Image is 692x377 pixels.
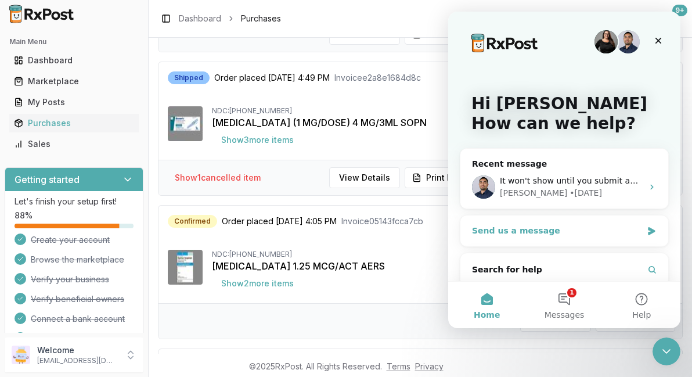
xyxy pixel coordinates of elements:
img: User avatar [12,346,30,364]
div: NDC: [PHONE_NUMBER] [212,250,673,259]
button: Dashboard [5,51,143,70]
span: Connect a bank account [31,313,125,325]
a: Sales [9,134,139,155]
p: Welcome [37,344,118,356]
p: Let's finish your setup first! [15,196,134,207]
div: My Posts [14,96,134,108]
button: Sales [5,135,143,153]
div: [MEDICAL_DATA] (1 MG/DOSE) 4 MG/3ML SOPN [212,116,673,130]
div: Sales [14,138,134,150]
button: Print Invoice [405,167,484,188]
nav: breadcrumb [179,13,281,24]
span: 88 % [15,210,33,221]
a: Terms [387,361,410,371]
span: Browse the marketplace [31,254,124,265]
a: Dashboard [179,13,221,24]
img: RxPost Logo [5,5,79,23]
h3: Getting started [15,173,80,186]
span: Verify beneficial owners [31,293,124,305]
iframe: Intercom live chat [448,12,680,328]
button: View Details [329,167,400,188]
span: Purchases [241,13,281,24]
div: 9+ [672,5,687,16]
span: Order placed [DATE] 4:05 PM [222,216,337,227]
button: My Posts [5,93,143,112]
button: Marketplace [5,72,143,91]
div: Dashboard [14,55,134,66]
h2: Main Menu [9,37,139,46]
button: Show1cancelled item [165,167,270,188]
div: NDC: [PHONE_NUMBER] [212,106,673,116]
img: Ozempic (1 MG/DOSE) 4 MG/3ML SOPN [168,106,203,141]
button: Show3more items [212,130,303,150]
span: Create your account [31,234,110,246]
span: Order placed [DATE] 4:49 PM [214,72,330,84]
div: Confirmed [168,215,217,228]
span: Invoice e2a8e1684d8c [334,72,421,84]
a: Dashboard [9,50,139,71]
button: Show2more items [212,273,303,294]
span: Verify your business [31,274,109,285]
img: Spiriva Respimat 1.25 MCG/ACT AERS [168,250,203,285]
div: Purchases [14,117,134,129]
div: [MEDICAL_DATA] 1.25 MCG/ACT AERS [212,259,673,273]
a: Marketplace [9,71,139,92]
button: Purchases [5,114,143,132]
a: My Posts [9,92,139,113]
div: Shipped [168,71,210,84]
iframe: Intercom live chat [653,337,680,365]
button: 9+ [664,9,683,28]
a: Purchases [9,113,139,134]
p: [EMAIL_ADDRESS][DOMAIN_NAME] [37,356,118,365]
div: Marketplace [14,76,134,87]
a: Privacy [415,361,444,371]
span: Invoice 05143fcca7cb [341,216,423,227]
